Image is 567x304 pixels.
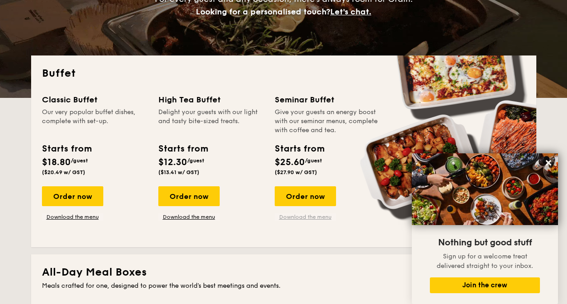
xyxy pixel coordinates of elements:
div: Meals crafted for one, designed to power the world's best meetings and events. [42,281,526,290]
span: $25.60 [275,157,305,168]
span: /guest [71,157,88,164]
span: /guest [305,157,322,164]
img: DSC07876-Edit02-Large.jpeg [412,153,558,225]
span: Nothing but good stuff [438,237,532,248]
div: Delight your guests with our light and tasty bite-sized treats. [158,108,264,135]
span: ($27.90 w/ GST) [275,169,317,175]
div: Starts from [158,142,207,156]
span: $12.30 [158,157,187,168]
span: Looking for a personalised touch? [196,7,330,17]
h2: All-Day Meal Boxes [42,265,526,280]
div: Classic Buffet [42,93,148,106]
div: Starts from [275,142,324,156]
a: Download the menu [158,213,220,221]
h2: Buffet [42,66,526,81]
span: ($20.49 w/ GST) [42,169,85,175]
span: Sign up for a welcome treat delivered straight to your inbox. [437,253,533,270]
span: /guest [187,157,204,164]
button: Join the crew [430,277,540,293]
a: Download the menu [42,213,103,221]
div: Our very popular buffet dishes, complete with set-up. [42,108,148,135]
div: Order now [275,186,336,206]
div: Order now [42,186,103,206]
span: Let's chat. [330,7,371,17]
div: High Tea Buffet [158,93,264,106]
a: Download the menu [275,213,336,221]
div: Starts from [42,142,91,156]
span: $18.80 [42,157,71,168]
button: Close [541,156,556,170]
div: Give your guests an energy boost with our seminar menus, complete with coffee and tea. [275,108,380,135]
div: Order now [158,186,220,206]
div: Seminar Buffet [275,93,380,106]
span: ($13.41 w/ GST) [158,169,199,175]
